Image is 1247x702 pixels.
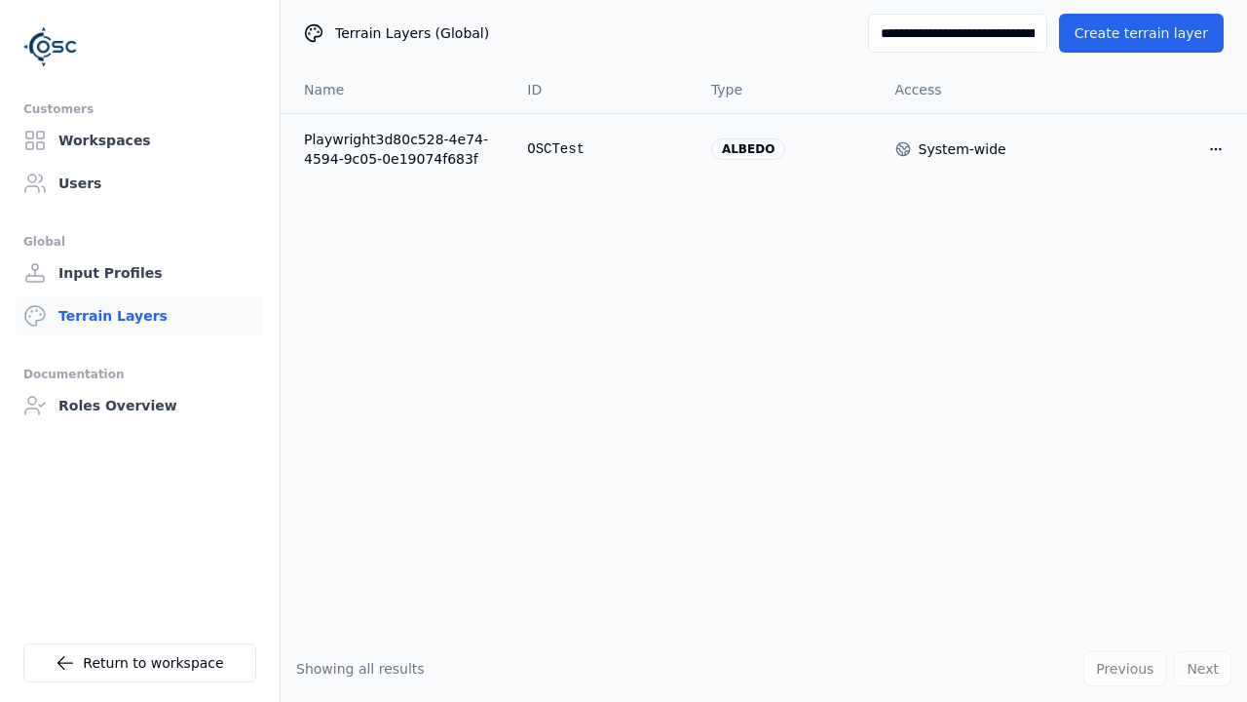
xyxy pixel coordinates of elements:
a: Users [16,164,264,203]
a: Roles Overview [16,386,264,425]
img: Logo [23,19,78,74]
span: Showing all results [296,661,425,677]
a: Playwright3d80c528-4e74-4594-9c05-0e19074f683f [304,130,496,169]
a: Input Profiles [16,253,264,292]
button: Create terrain layer [1059,14,1224,53]
div: Documentation [23,363,256,386]
th: Name [281,66,511,113]
span: Terrain Layers (Global) [335,23,489,43]
th: Type [696,66,880,113]
div: Global [23,230,256,253]
th: ID [511,66,696,113]
th: Access [880,66,1064,113]
a: Return to workspace [23,643,256,682]
div: System-wide [919,139,1006,159]
div: Customers [23,97,256,121]
a: Workspaces [16,121,264,160]
a: Terrain Layers [16,296,264,335]
div: albedo [711,138,785,160]
div: OSCTest [527,139,680,159]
